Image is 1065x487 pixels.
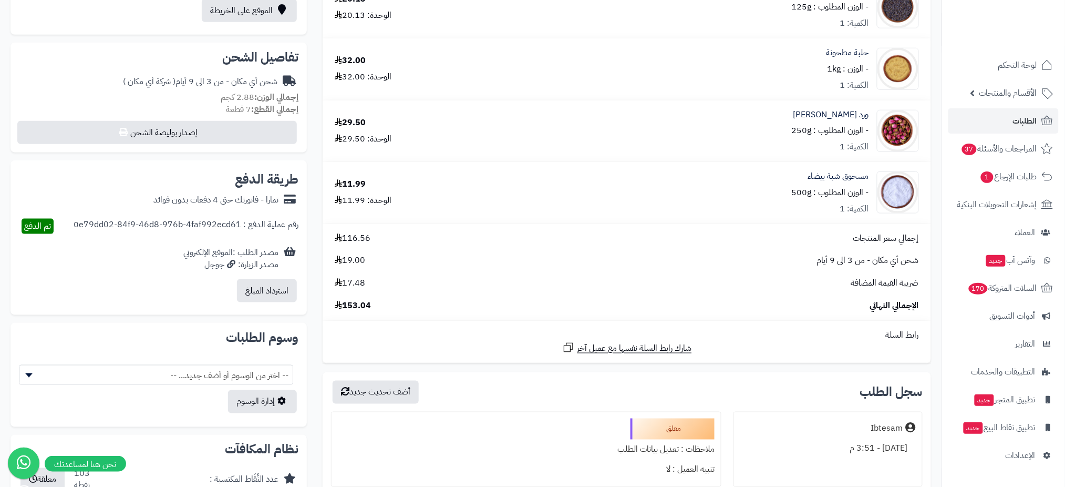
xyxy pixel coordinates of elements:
span: إشعارات التحويلات البنكية [957,197,1037,212]
small: - الوزن المطلوب : 500g [792,186,869,199]
h2: نظام المكافآت [19,443,298,456]
span: السلات المتروكة [968,281,1037,296]
small: - الوزن المطلوب : 125g [792,1,869,13]
span: تطبيق نقاط البيع [963,420,1036,435]
button: أضف تحديث جديد [333,381,419,404]
span: 17.48 [335,277,365,289]
a: الطلبات [948,108,1059,134]
a: مسحوق شبة بيضاء [808,170,869,182]
div: الكمية: 1 [840,203,869,215]
a: المراجعات والأسئلة37 [948,136,1059,161]
span: ( شركة أي مكان ) [123,75,175,88]
span: -- اختر من الوسوم أو أضف جديد... -- [19,365,293,385]
a: ورد [PERSON_NAME] [793,109,869,121]
h3: سجل الطلب [860,386,923,399]
a: التطبيقات والخدمات [948,359,1059,384]
div: الوحدة: 32.00 [335,71,391,83]
h2: وسوم الطلبات [19,331,298,344]
div: 29.50 [335,117,366,129]
div: رابط السلة [327,329,927,341]
span: 153.04 [335,300,371,312]
div: الكمية: 1 [840,79,869,92]
span: 170 [969,283,988,295]
img: 1634730636-Fenugreek%20Powder%20Qassim-90x90.jpg [877,48,918,90]
span: التطبيقات والخدمات [971,364,1036,379]
strong: إجمالي الوزن: [254,91,298,104]
span: تم الدفع [24,220,51,232]
img: logo-2.png [994,29,1055,52]
div: مصدر الزيارة: جوجل [183,259,278,271]
div: عدد النِّقَاط المكتسبة : [210,474,278,486]
div: الوحدة: 29.50 [335,133,391,145]
span: جديد [975,394,994,406]
span: جديد [986,255,1006,267]
h2: طريقة الدفع [235,173,298,186]
small: 2.88 كجم [221,91,298,104]
div: معلق [630,419,715,440]
a: العملاء [948,220,1059,245]
span: جديد [964,422,983,434]
div: مصدر الطلب :الموقع الإلكتروني [183,247,278,271]
span: 19.00 [335,255,365,267]
span: الإجمالي النهائي [870,300,919,312]
span: العملاء [1015,225,1036,240]
span: المراجعات والأسئلة [961,141,1037,156]
span: إجمالي سعر المنتجات [853,232,919,245]
div: Ibtesam [871,423,903,435]
a: أدوات التسويق [948,303,1059,329]
img: 1645466661-Mohamadi%20Flowers-90x90.jpg [877,110,918,152]
span: 37 [962,144,977,155]
div: رقم عملية الدفع : 0e79dd02-84f9-46d8-976b-4faf992ecd61 [74,219,298,234]
a: تطبيق المتجرجديد [948,387,1059,412]
div: الوحدة: 11.99 [335,195,391,207]
span: تطبيق المتجر [974,392,1036,407]
div: الكمية: 1 [840,141,869,153]
div: 11.99 [335,178,366,190]
a: وآتس آبجديد [948,248,1059,273]
button: إصدار بوليصة الشحن [17,121,297,144]
span: الإعدادات [1006,448,1036,463]
a: طلبات الإرجاع1 [948,164,1059,189]
a: شارك رابط السلة نفسها مع عميل آخر [562,341,692,354]
a: الإعدادات [948,443,1059,468]
span: الأقسام والمنتجات [979,86,1037,100]
img: 1660069051-Alum%20Rock%20Powder-90x90.jpg [877,171,918,214]
small: 7 قطعة [226,103,298,116]
div: الكمية: 1 [840,17,869,29]
span: لوحة التحكم [998,58,1037,73]
a: تطبيق نقاط البيعجديد [948,415,1059,440]
h2: تفاصيل الشحن [19,51,298,64]
a: حلبة مطحونة [826,47,869,59]
div: ملاحظات : تعديل بيانات الطلب [338,440,715,460]
div: الوحدة: 20.13 [335,9,391,22]
span: ضريبة القيمة المضافة [851,277,919,289]
span: وآتس آب [985,253,1036,268]
a: السلات المتروكة170 [948,276,1059,301]
button: استرداد المبلغ [237,279,297,302]
span: التقارير [1016,337,1036,351]
span: الطلبات [1013,114,1037,128]
span: طلبات الإرجاع [980,169,1037,184]
a: إدارة الوسوم [228,390,297,413]
div: تنبيه العميل : لا [338,460,715,480]
div: 32.00 [335,55,366,67]
small: - الوزن : 1kg [828,63,869,75]
span: شارك رابط السلة نفسها مع عميل آخر [577,342,692,354]
div: تمارا - فاتورتك حتى 4 دفعات بدون فوائد [153,194,278,206]
div: شحن أي مكان - من 3 الى 9 أيام [123,76,277,88]
a: إشعارات التحويلات البنكية [948,192,1059,217]
span: أدوات التسويق [990,309,1036,323]
div: [DATE] - 3:51 م [740,439,916,459]
span: 1 [981,171,994,183]
span: 116.56 [335,232,370,245]
strong: إجمالي القطع: [251,103,298,116]
span: شحن أي مكان - من 3 الى 9 أيام [817,255,919,267]
a: التقارير [948,331,1059,357]
small: - الوزن المطلوب : 250g [792,124,869,137]
a: لوحة التحكم [948,53,1059,78]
